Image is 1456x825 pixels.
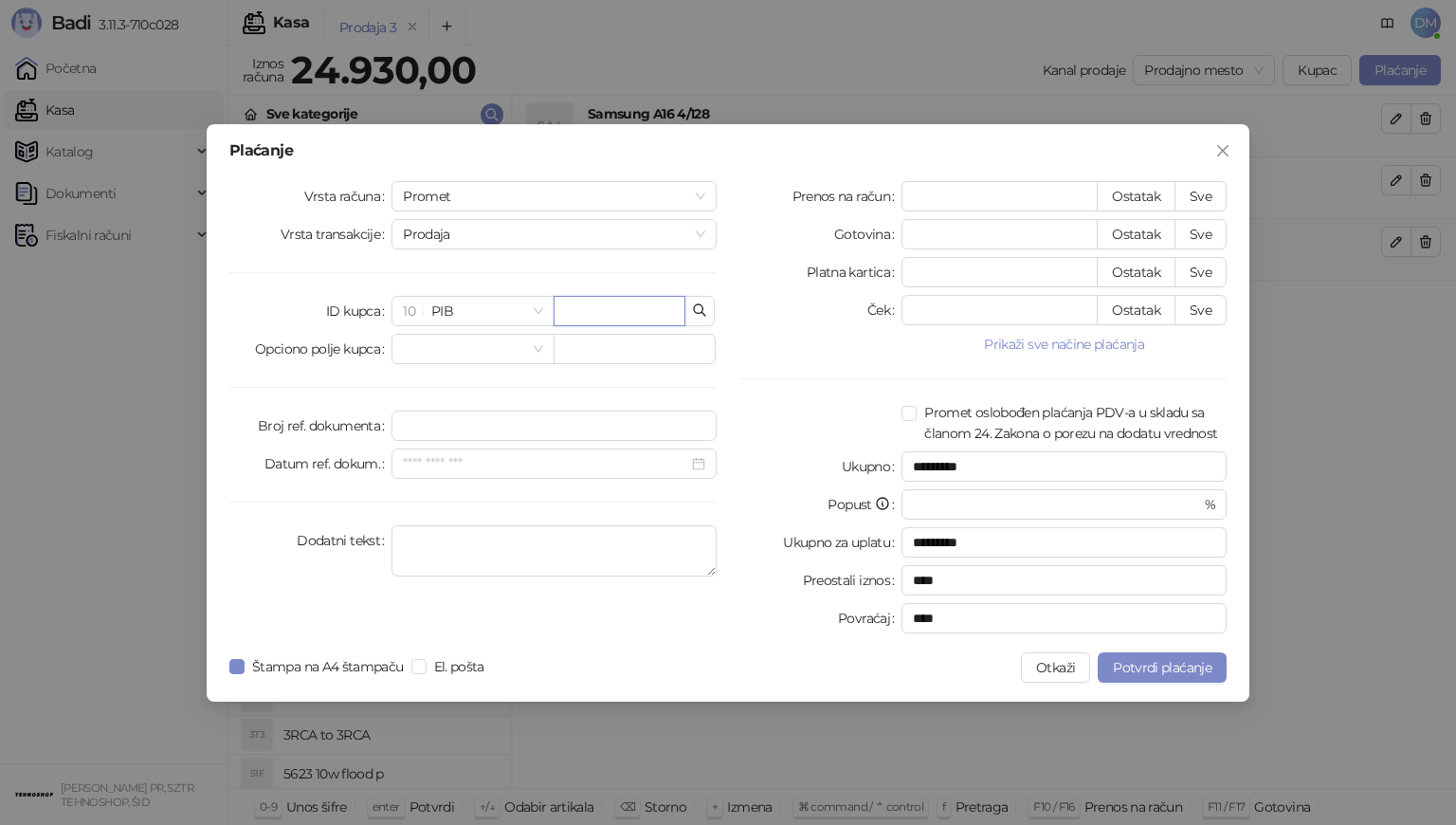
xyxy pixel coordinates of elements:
button: Ostatak [1097,295,1175,325]
button: Sve [1174,295,1227,325]
label: Preostali iznos [803,565,902,596]
label: Broj ref. dokumenta [258,411,391,441]
button: Potvrdi plaćanje [1098,652,1227,683]
label: Ukupno [842,451,902,482]
label: Vrsta transakcije [281,219,392,249]
span: Zatvori [1208,143,1238,158]
label: Datum ref. dokum. [264,449,392,479]
label: Opciono polje kupca [255,334,391,364]
span: Promet oslobođen plaćanja PDV-a u skladu sa članom 24. Zakona o porezu na dodatu vrednost [917,402,1227,444]
label: Povraćaj [838,603,901,633]
label: ID kupca [326,296,391,326]
button: Ostatak [1097,181,1175,211]
span: Potvrdi plaćanje [1113,659,1211,676]
input: Datum ref. dokum. [403,453,688,474]
textarea: Dodatni tekst [391,525,717,577]
button: Ostatak [1097,219,1175,249]
button: Otkaži [1021,652,1090,683]
span: Promet [403,182,705,211]
span: close [1215,143,1230,158]
label: Platna kartica [807,257,901,287]
span: Prodaja [403,220,705,248]
label: Ukupno za uplatu [783,527,901,558]
span: 10 [403,302,415,320]
label: Dodatni tekst [297,525,391,556]
label: Prenos na račun [792,181,902,211]
label: Gotovina [834,219,901,249]
label: Ček [867,295,901,325]
button: Ostatak [1097,257,1175,287]
div: Plaćanje [229,143,1227,158]
input: Broj ref. dokumenta [391,411,717,441]
span: PIB [403,297,542,325]
button: Close [1208,136,1238,166]
button: Sve [1174,219,1227,249]
button: Prikaži sve načine plaćanja [901,333,1227,356]
label: Vrsta računa [304,181,392,211]
span: Štampa na A4 štampaču [245,656,411,677]
span: El. pošta [427,656,492,677]
button: Sve [1174,257,1227,287]
button: Sve [1174,181,1227,211]
label: Popust [828,489,901,520]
